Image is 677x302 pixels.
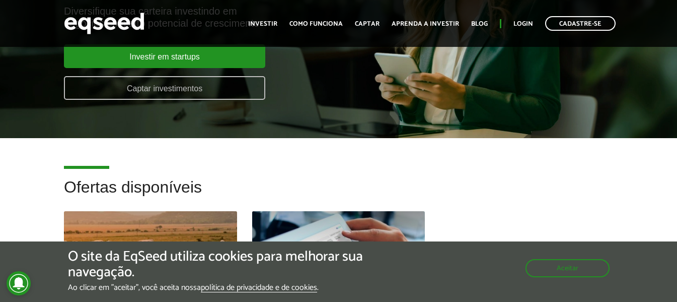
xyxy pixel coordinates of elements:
[471,21,488,27] a: Blog
[525,259,610,277] button: Aceitar
[64,178,613,211] h2: Ofertas disponíveis
[545,16,616,31] a: Cadastre-se
[289,21,343,27] a: Como funciona
[68,249,393,280] h5: O site da EqSeed utiliza cookies para melhorar sua navegação.
[355,21,380,27] a: Captar
[392,21,459,27] a: Aprenda a investir
[513,21,533,27] a: Login
[68,283,393,292] p: Ao clicar em "aceitar", você aceita nossa .
[64,10,144,37] img: EqSeed
[64,76,265,100] a: Captar investimentos
[64,44,265,68] a: Investir em startups
[248,21,277,27] a: Investir
[201,284,317,292] a: política de privacidade e de cookies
